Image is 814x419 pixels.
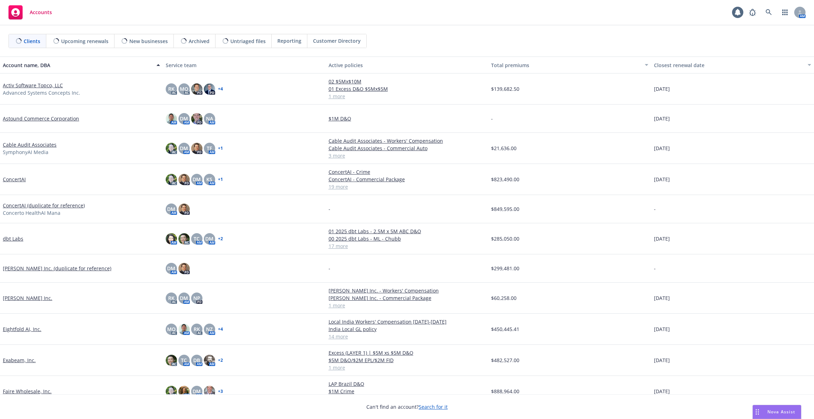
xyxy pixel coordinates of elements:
a: + 2 [218,358,223,362]
span: DM [193,176,201,183]
img: photo [204,355,215,366]
a: Search for it [419,403,448,410]
span: Nova Assist [767,409,795,415]
span: Archived [189,37,210,45]
span: $139,682.50 [491,85,519,93]
span: [DATE] [654,388,670,395]
span: [DATE] [654,325,670,333]
span: $299,481.00 [491,265,519,272]
span: Upcoming renewals [61,37,108,45]
a: ConcertAI - Commercial Package [329,176,486,183]
span: MQ [167,325,176,333]
div: Drag to move [753,405,762,419]
span: - [491,115,493,122]
img: photo [166,174,177,185]
a: LAP Brazil D&O [329,380,486,388]
a: 02 $5Mx$10M [329,78,486,85]
a: Search [762,5,776,19]
a: Local India Workers' Compensation [DATE]-[DATE] [329,318,486,325]
a: Activ Software Topco, LLC [3,82,63,89]
img: photo [191,143,202,154]
a: 3 more [329,152,486,159]
a: Faire Wholesale, Inc. [3,388,52,395]
a: 00 2025 dbt Labs - ML - Chubb [329,235,486,242]
span: DM [167,265,175,272]
img: photo [178,203,190,215]
a: dbt Labs [3,235,23,242]
span: Concerto HealthAI Mana [3,209,60,217]
span: [DATE] [654,294,670,302]
span: Accounts [30,10,52,15]
a: 01 2025 dbt Labs - 2.5M x 5M ABC D&O [329,228,486,235]
span: Can't find an account? [366,403,448,411]
span: [DATE] [654,115,670,122]
span: - [654,265,656,272]
span: [DATE] [654,356,670,364]
img: photo [191,83,202,95]
span: [DATE] [654,235,670,242]
img: photo [166,386,177,397]
span: $482,527.00 [491,356,519,364]
a: + 4 [218,87,223,91]
span: Untriaged files [230,37,266,45]
span: TC [181,356,187,364]
span: SymphonyAI Media [3,148,48,156]
span: TC [194,235,200,242]
a: Report a Bug [745,5,760,19]
span: DM [205,235,213,242]
a: Accounts [6,2,55,22]
span: NP [193,294,200,302]
div: Account name, DBA [3,61,152,69]
a: ConcertAI [3,176,26,183]
a: Excess (LAYER 1) | $5M xs $5M D&O [329,349,486,356]
button: Service team [163,57,326,73]
span: $285,050.00 [491,235,519,242]
span: DM [180,144,188,152]
span: Customer Directory [313,37,361,45]
a: 17 more [329,242,486,250]
div: Service team [166,61,323,69]
img: photo [178,386,190,397]
span: - [654,205,656,213]
a: Eightfold AI, Inc. [3,325,41,333]
a: [PERSON_NAME] Inc. (duplicate for reference) [3,265,111,272]
span: DM [193,388,201,395]
a: + 2 [218,237,223,241]
span: NZ [206,325,213,333]
button: Closest renewal date [651,57,814,73]
span: $450,445.41 [491,325,519,333]
div: Active policies [329,61,486,69]
a: ConcertAI - Crime [329,168,486,176]
a: + 1 [218,146,223,151]
span: New businesses [129,37,168,45]
a: [PERSON_NAME] Inc. - Workers' Compensation [329,287,486,294]
a: 19 more [329,183,486,190]
img: photo [178,233,190,244]
span: DM [167,205,175,213]
a: + 1 [218,177,223,182]
img: photo [178,324,190,335]
a: 14 more [329,333,486,340]
img: photo [178,263,190,274]
a: 01 Excess D&O $5Mx$5M [329,85,486,93]
img: photo [191,113,202,124]
span: [DATE] [654,176,670,183]
div: Closest renewal date [654,61,803,69]
a: [PERSON_NAME] Inc. [3,294,52,302]
img: photo [204,83,215,95]
span: - [329,265,330,272]
a: [PERSON_NAME] Inc. - Commercial Package [329,294,486,302]
button: Total premiums [488,57,651,73]
span: NA [206,115,213,122]
div: Total premiums [491,61,641,69]
button: Active policies [326,57,489,73]
span: Advanced Systems Concepts Inc. [3,89,80,96]
span: Clients [24,37,40,45]
a: Exabeam, Inc. [3,356,36,364]
img: photo [204,386,215,397]
img: photo [166,233,177,244]
span: DM [180,294,188,302]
